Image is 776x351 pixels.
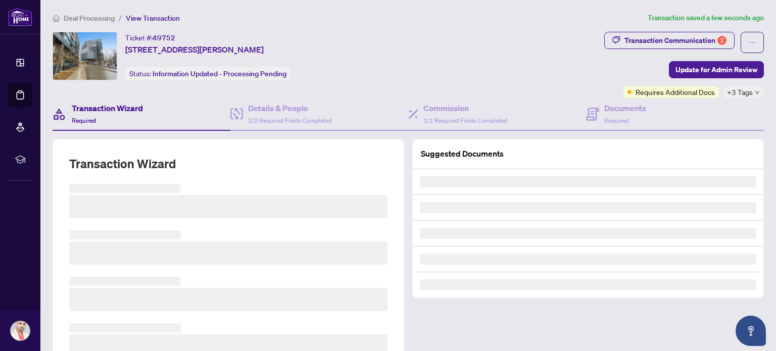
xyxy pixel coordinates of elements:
[248,102,332,114] h4: Details & People
[126,14,180,23] span: View Transaction
[423,117,507,124] span: 1/1 Required Fields Completed
[125,32,175,43] div: Ticket #:
[53,32,117,80] img: IMG-C12338396_1.jpg
[755,90,760,95] span: down
[72,102,143,114] h4: Transaction Wizard
[604,102,646,114] h4: Documents
[69,156,176,172] h2: Transaction Wizard
[604,117,628,124] span: Required
[636,86,715,97] span: Requires Additional Docs
[119,12,122,24] li: /
[153,33,175,42] span: 49752
[736,316,766,346] button: Open asap
[648,12,764,24] article: Transaction saved a few seconds ago
[11,321,30,340] img: Profile Icon
[64,14,115,23] span: Deal Processing
[248,117,332,124] span: 2/2 Required Fields Completed
[604,32,735,49] button: Transaction Communication2
[125,43,264,56] span: [STREET_ADDRESS][PERSON_NAME]
[717,36,726,45] div: 2
[421,147,504,160] article: Suggested Documents
[153,69,286,78] span: Information Updated - Processing Pending
[423,102,507,114] h4: Commission
[8,8,32,26] img: logo
[624,32,726,48] div: Transaction Communication
[669,61,764,78] button: Update for Admin Review
[125,67,290,80] div: Status:
[675,62,757,78] span: Update for Admin Review
[749,39,756,46] span: ellipsis
[727,86,753,98] span: +3 Tags
[53,15,60,22] span: home
[72,117,96,124] span: Required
